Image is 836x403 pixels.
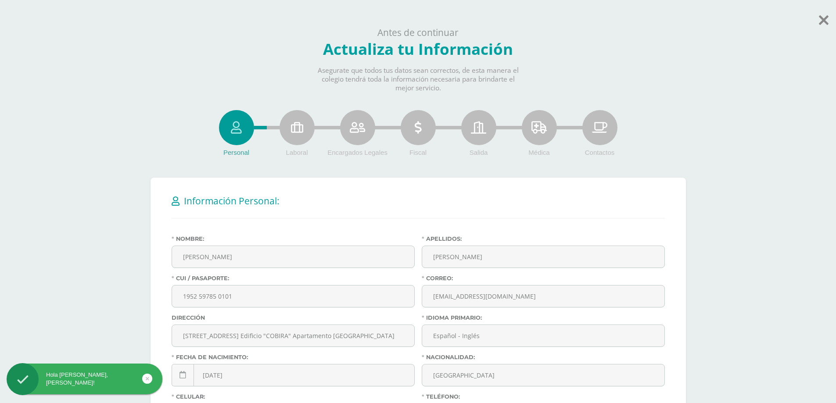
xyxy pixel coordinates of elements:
label: Correo: [422,275,665,282]
span: Antes de continuar [377,26,459,39]
label: Nacionalidad: [422,354,665,360]
label: CUI / Pasaporte: [172,275,415,282]
label: Celular: [172,393,415,400]
span: Médica [528,149,549,156]
label: Teléfono: [422,393,665,400]
span: Personal [223,149,249,156]
a: Saltar actualización de datos [819,8,829,29]
p: Asegurate que todos tus datos sean correctos, de esta manera el colegio tendrá toda la informació... [310,66,526,93]
input: Nacionalidad [422,364,664,386]
span: Contactos [585,149,615,156]
div: Hola [PERSON_NAME], [PERSON_NAME]! [7,371,162,387]
label: Nombre: [172,235,415,242]
span: Encargados Legales [327,149,388,156]
span: Laboral [286,149,308,156]
span: Fiscal [409,149,427,156]
input: Correo [422,285,664,307]
input: Apellidos [422,246,664,267]
label: Apellidos: [422,235,665,242]
input: Nombre [172,246,414,267]
label: Dirección [172,314,415,321]
span: Información Personal: [184,195,280,207]
input: CUI / Pasaporte [172,285,414,307]
input: Fecha de nacimiento [172,364,414,386]
label: Idioma Primario: [422,314,665,321]
label: Fecha de nacimiento: [172,354,415,360]
input: Idioma Primario [422,325,664,346]
input: Ej. 6 Avenida B-34 [172,325,414,346]
span: Salida [470,149,488,156]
